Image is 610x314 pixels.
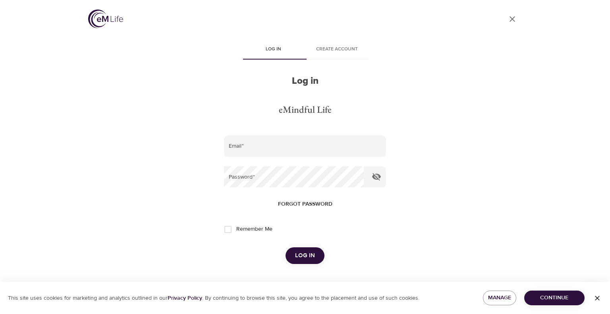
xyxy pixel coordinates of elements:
[275,197,336,212] button: Forgot password
[236,225,272,233] span: Remember Me
[286,247,324,264] button: Log in
[295,250,315,261] span: Log in
[489,293,510,303] span: Manage
[297,280,313,289] div: OR
[524,291,585,305] button: Continue
[246,45,300,54] span: Log in
[168,295,202,302] a: Privacy Policy
[278,199,332,209] span: Forgot password
[310,45,364,54] span: Create account
[483,291,516,305] button: Manage
[224,75,386,87] h2: Log in
[224,40,386,60] div: disabled tabs example
[503,10,522,29] a: close
[531,293,578,303] span: Continue
[88,10,123,28] img: logo
[279,103,332,116] div: eMindful Life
